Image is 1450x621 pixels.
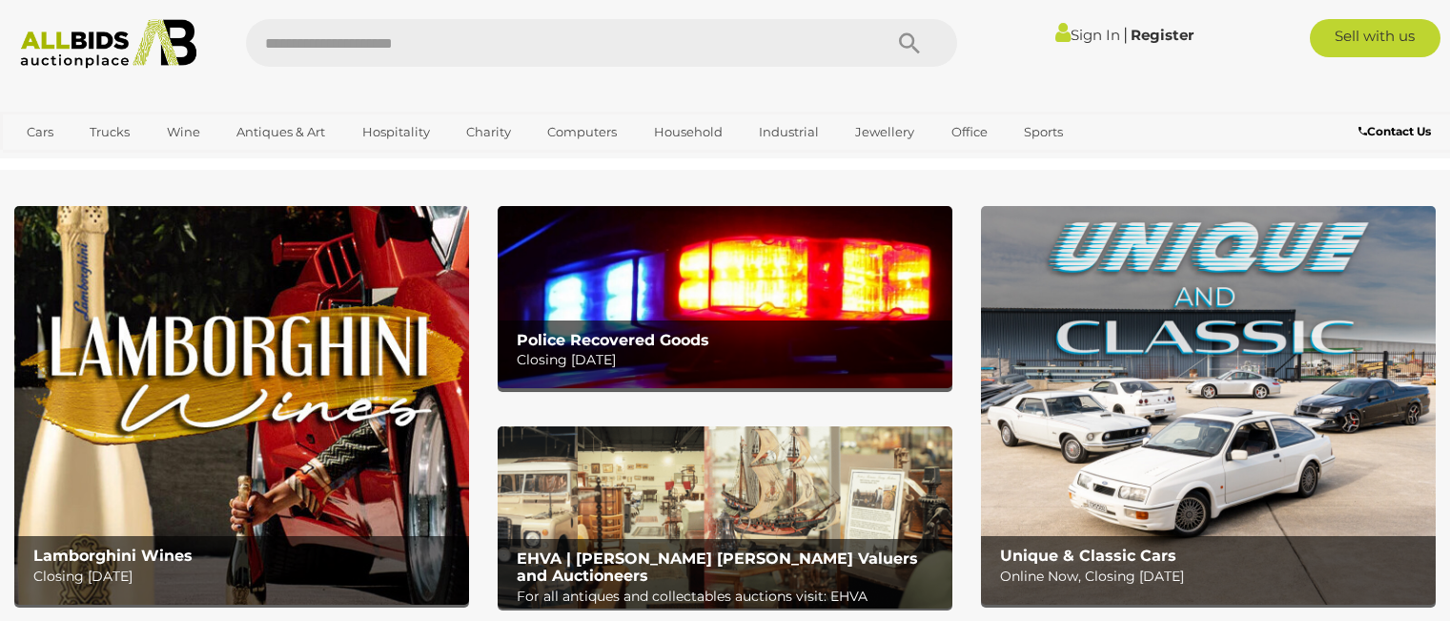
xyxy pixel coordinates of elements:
[1011,116,1075,148] a: Sports
[517,331,709,349] b: Police Recovered Goods
[1358,124,1431,138] b: Contact Us
[1055,26,1120,44] a: Sign In
[350,116,442,148] a: Hospitality
[14,206,469,605] a: Lamborghini Wines Lamborghini Wines Closing [DATE]
[1310,19,1440,57] a: Sell with us
[517,348,943,372] p: Closing [DATE]
[498,206,952,388] img: Police Recovered Goods
[843,116,927,148] a: Jewellery
[498,206,952,388] a: Police Recovered Goods Police Recovered Goods Closing [DATE]
[535,116,629,148] a: Computers
[1358,121,1436,142] a: Contact Us
[517,549,918,585] b: EHVA | [PERSON_NAME] [PERSON_NAME] Valuers and Auctioneers
[14,206,469,605] img: Lamborghini Wines
[1000,565,1426,589] p: Online Now, Closing [DATE]
[1000,547,1176,565] b: Unique & Classic Cars
[1131,26,1194,44] a: Register
[746,116,831,148] a: Industrial
[454,116,523,148] a: Charity
[154,116,213,148] a: Wine
[10,19,207,69] img: Allbids.com.au
[33,565,460,589] p: Closing [DATE]
[14,148,174,179] a: [GEOGRAPHIC_DATA]
[498,426,952,609] a: EHVA | Evans Hastings Valuers and Auctioneers EHVA | [PERSON_NAME] [PERSON_NAME] Valuers and Auct...
[14,116,66,148] a: Cars
[33,547,193,565] b: Lamborghini Wines
[939,116,1000,148] a: Office
[517,585,943,609] p: For all antiques and collectables auctions visit: EHVA
[642,116,735,148] a: Household
[862,19,957,67] button: Search
[498,426,952,609] img: EHVA | Evans Hastings Valuers and Auctioneers
[1123,24,1128,45] span: |
[77,116,142,148] a: Trucks
[981,206,1436,605] a: Unique & Classic Cars Unique & Classic Cars Online Now, Closing [DATE]
[224,116,337,148] a: Antiques & Art
[981,206,1436,605] img: Unique & Classic Cars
